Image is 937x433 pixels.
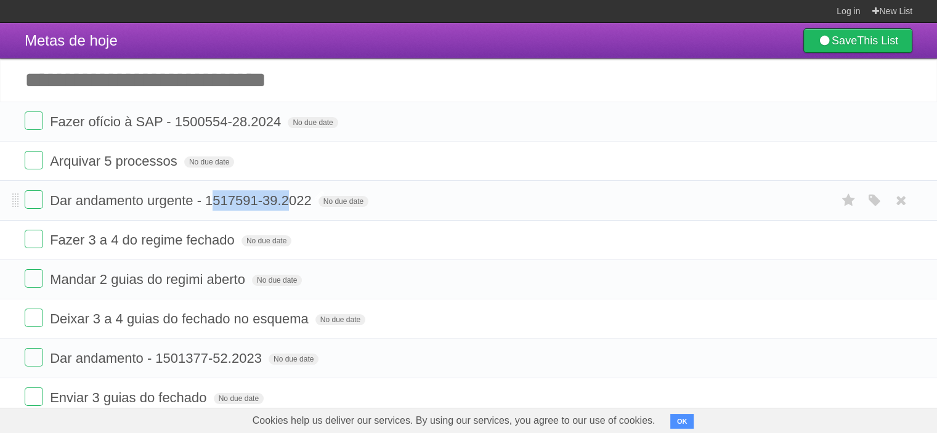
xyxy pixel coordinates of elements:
[25,348,43,366] label: Done
[50,153,181,169] span: Arquivar 5 processos
[315,314,365,325] span: No due date
[241,235,291,246] span: No due date
[25,111,43,130] label: Done
[670,414,694,429] button: OK
[50,232,238,248] span: Fazer 3 a 4 do regime fechado
[857,34,898,47] b: This List
[25,230,43,248] label: Done
[214,393,264,404] span: No due date
[50,390,209,405] span: Enviar 3 guias do fechado
[25,387,43,406] label: Done
[25,32,118,49] span: Metas de hoje
[25,269,43,288] label: Done
[269,354,318,365] span: No due date
[25,190,43,209] label: Done
[25,309,43,327] label: Done
[50,311,312,326] span: Deixar 3 a 4 guias do fechado no esquema
[184,156,234,168] span: No due date
[837,190,861,211] label: Star task
[50,350,265,366] span: Dar andamento - 1501377-52.2023
[25,151,43,169] label: Done
[50,114,284,129] span: Fazer ofício à SAP - 1500554-28.2024
[288,117,338,128] span: No due date
[50,193,314,208] span: Dar andamento urgente - 1517591-39.2022
[318,196,368,207] span: No due date
[803,28,912,53] a: SaveThis List
[50,272,248,287] span: Mandar 2 guias do regimi aberto
[240,408,668,433] span: Cookies help us deliver our services. By using our services, you agree to our use of cookies.
[252,275,302,286] span: No due date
